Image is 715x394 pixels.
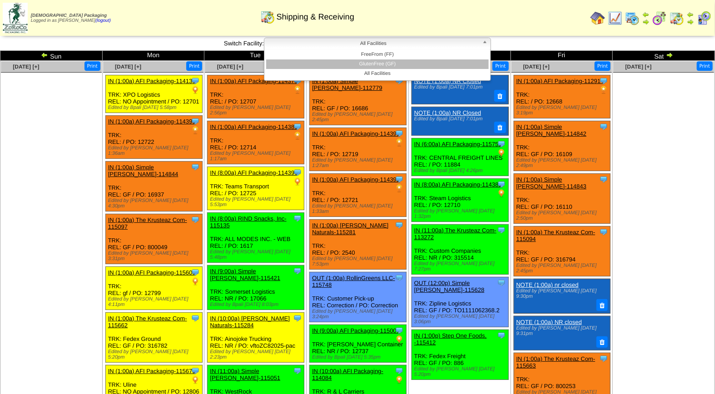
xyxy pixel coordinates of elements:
[210,105,304,116] div: Edited by [PERSON_NAME] [DATE] 2:56pm
[0,51,103,61] td: Sun
[642,11,650,18] img: arrowleft.gif
[210,368,280,381] a: IN (11:00a) Simple [PERSON_NAME]-115051
[599,122,608,131] img: Tooltip
[497,331,506,340] img: Tooltip
[41,51,48,59] img: arrowleft.gif
[13,64,39,70] a: [DATE] [+]
[312,309,406,320] div: Edited by [PERSON_NAME] [DATE] 3:24pm
[412,138,508,176] div: TRK: CENTRAL FREIGHT LINES REL: / PO: 11884
[108,105,202,110] div: Edited by Bpali [DATE] 5:58pm
[642,18,650,25] img: arrowright.gif
[108,349,202,360] div: Edited by [PERSON_NAME] [DATE] 5:20pm
[191,277,200,286] img: PO
[293,214,302,223] img: Tooltip
[191,375,200,384] img: PO
[293,366,302,375] img: Tooltip
[210,123,298,130] a: IN (1:00a) AFI Packaging-114385
[497,278,506,287] img: Tooltip
[191,215,200,224] img: Tooltip
[516,319,582,325] a: NOTE (1:00a) NR closed
[108,217,187,230] a: IN (1:00a) The Krusteaz Com-115097
[3,3,28,33] img: zoroco-logo-small.webp
[277,12,354,22] span: Shipping & Receiving
[191,126,200,135] img: PO
[312,355,406,360] div: Edited by Bpali [DATE] 5:35pm
[204,51,307,61] td: Tue
[511,51,613,61] td: Fri
[105,313,202,363] div: TRK: Fedex Ground REL: GF / PO: 316782
[310,174,407,217] div: TRK: REL: / PO: 12721
[625,11,640,25] img: calendarprod.gif
[84,61,100,71] button: Print
[514,121,611,171] div: TRK: REL: GF / PO: 16109
[613,51,715,61] td: Sat
[210,215,286,229] a: IN (8:00a) RIND Snacks, Inc-115135
[208,75,304,118] div: TRK: REL: / PO: 12707
[217,64,243,70] a: [DATE] [+]
[293,122,302,131] img: Tooltip
[514,75,611,118] div: TRK: REL: / PO: 12668
[191,268,200,277] img: Tooltip
[412,179,508,222] div: TRK: Steam Logistics REL: / PO: 12710
[108,198,202,209] div: Edited by [PERSON_NAME] [DATE] 4:30pm
[210,249,304,260] div: Edited by [PERSON_NAME] [DATE] 5:48pm
[208,313,304,363] div: TRK: Ainojoke Trucking REL: NR / PO: vftoZC82025-pac
[516,229,596,242] a: IN (1:00a) The Krusteaz Com-115094
[312,176,400,183] a: IN (1:00a) AFI Packaging-114392
[599,76,608,85] img: Tooltip
[108,78,196,84] a: IN (1:00a) AFI Packaging-114138
[666,51,673,59] img: arrowright.gif
[31,13,107,18] span: [DEMOGRAPHIC_DATA] Packaging
[105,162,202,212] div: TRK: REL: GF / PO: 16937
[310,220,407,270] div: TRK: REL: / PO: 2540
[395,366,404,375] img: Tooltip
[293,314,302,323] img: Tooltip
[191,117,200,126] img: Tooltip
[497,189,506,198] img: PO
[395,129,404,138] img: Tooltip
[414,116,505,122] div: Edited by Bpali [DATE] 7:01pm
[516,281,579,288] a: NOTE (1:00a) nr closed
[312,203,406,214] div: Edited by [PERSON_NAME] [DATE] 1:33am
[414,366,508,377] div: Edited by [PERSON_NAME] [DATE] 5:20pm
[516,176,587,190] a: IN (1:00a) Simple [PERSON_NAME]-114843
[108,251,202,261] div: Edited by [PERSON_NAME] [DATE] 3:31pm
[310,128,407,171] div: TRK: REL: / PO: 12719
[191,366,200,375] img: Tooltip
[591,11,605,25] img: home.gif
[312,112,406,123] div: Edited by [PERSON_NAME] [DATE] 2:45pm
[626,64,652,70] a: [DATE] [+]
[516,325,607,336] div: Edited by [PERSON_NAME] [DATE] 9:31pm
[596,299,608,311] button: Delete Note
[516,123,587,137] a: IN (1:00a) Simple [PERSON_NAME]-114842
[293,168,302,177] img: Tooltip
[414,280,485,293] a: OUT (12:00p) Simple [PERSON_NAME]-115628
[108,269,196,276] a: IN (1:00a) AFI Packaging-115609
[395,326,404,335] img: Tooltip
[210,197,304,207] div: Edited by [PERSON_NAME] [DATE] 5:53pm
[494,90,506,102] button: Delete Note
[514,174,611,224] div: TRK: REL: GF / PO: 16110
[395,184,404,193] img: PO
[395,273,404,282] img: Tooltip
[414,314,508,325] div: Edited by [PERSON_NAME] [DATE] 3:06pm
[414,109,481,116] a: NOTE (1:00a) NR Closed
[599,354,608,363] img: Tooltip
[95,18,111,23] a: (logout)
[492,61,508,71] button: Print
[523,64,550,70] a: [DATE] [+]
[516,263,611,274] div: Edited by [PERSON_NAME] [DATE] 2:45pm
[595,61,611,71] button: Print
[516,158,611,168] div: Edited by [PERSON_NAME] [DATE] 2:49pm
[191,76,200,85] img: Tooltip
[412,330,508,380] div: TRK: Fedex Freight REL: GF / PO: 886
[191,85,200,94] img: PO
[115,64,141,70] span: [DATE] [+]
[494,122,506,133] button: Delete Note
[514,227,611,276] div: TRK: REL: GF / PO: 316794
[687,18,694,25] img: arrowright.gif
